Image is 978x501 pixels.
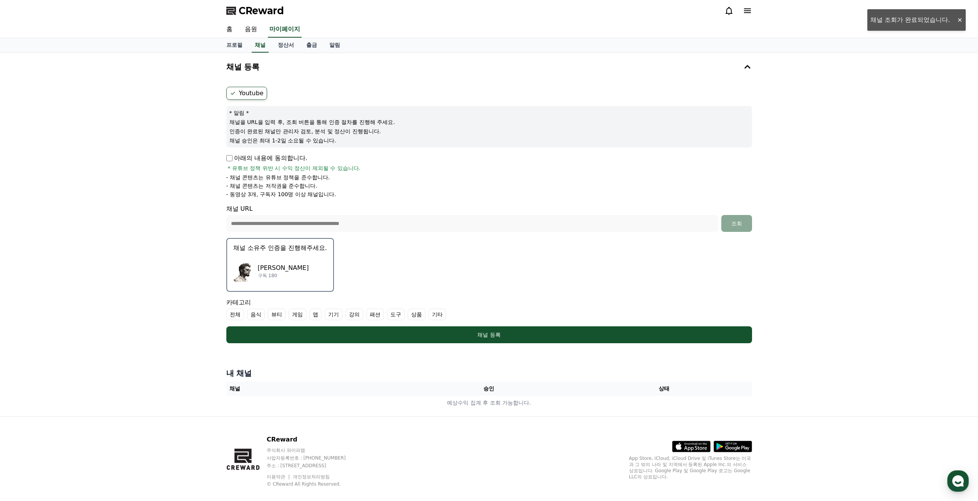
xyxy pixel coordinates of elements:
p: © CReward All Rights Reserved. [267,481,360,487]
button: 채널 소유주 인증을 진행해주세요. 다니엘 워커 [PERSON_NAME] 구독 180 [226,238,334,292]
p: 채널 소유주 인증을 진행해주세요. [233,243,327,253]
th: 채널 [226,382,402,396]
label: 패션 [366,309,384,320]
td: 예상수익 집계 후 조회 가능합니다. [226,396,752,410]
button: 조회 [721,215,752,232]
a: 출금 [300,38,323,53]
p: - 동영상 3개, 구독자 100명 이상 채널입니다. [226,190,336,198]
p: [PERSON_NAME] [258,263,309,273]
label: 기기 [325,309,342,320]
a: 이용약관 [267,474,291,480]
label: 뷰티 [268,309,286,320]
label: 도구 [387,309,405,320]
a: 음원 [239,21,263,38]
label: 게임 [289,309,306,320]
a: 정산서 [272,38,300,53]
label: 전체 [226,309,244,320]
p: 주소 : [STREET_ADDRESS] [267,463,360,469]
p: 채널을 URL을 입력 후, 조회 버튼을 통해 인증 절차를 진행해 주세요. [229,118,749,126]
button: 채널 등록 [226,326,752,343]
span: * 유튜브 정책 위반 시 수익 정산이 제외될 수 있습니다. [228,164,361,172]
div: 채널 URL [226,204,752,232]
button: 채널 등록 [223,56,755,78]
p: CReward [267,435,360,444]
span: 홈 [24,255,29,261]
p: 아래의 내용에 동의합니다. [226,154,307,163]
p: - 채널 콘텐츠는 유튜브 정책을 준수합니다. [226,174,330,181]
a: 홈 [2,243,51,263]
h4: 내 채널 [226,368,752,379]
label: 강의 [345,309,363,320]
p: - 채널 콘텐츠는 저작권을 준수합니다. [226,182,317,190]
a: 대화 [51,243,99,263]
div: 채널 등록 [242,331,737,339]
label: 기타 [428,309,446,320]
th: 상태 [576,382,752,396]
p: App Store, iCloud, iCloud Drive 및 iTunes Store는 미국과 그 밖의 나라 및 지역에서 등록된 Apple Inc.의 서비스 상표입니다. Goo... [629,455,752,480]
a: 마이페이지 [268,21,302,38]
p: 주식회사 와이피랩 [267,447,360,453]
a: 프로필 [220,38,249,53]
span: 설정 [119,255,128,261]
p: 사업자등록번호 : [PHONE_NUMBER] [267,455,360,461]
label: Youtube [226,87,267,100]
h4: 채널 등록 [226,63,260,71]
a: 홈 [220,21,239,38]
img: 다니엘 워커 [233,260,255,282]
p: 채널 승인은 최대 1-2일 소요될 수 있습니다. [229,137,749,144]
p: 구독 180 [258,273,309,279]
label: 앱 [309,309,322,320]
a: CReward [226,5,284,17]
a: 알림 [323,38,346,53]
label: 음식 [247,309,265,320]
label: 상품 [408,309,425,320]
span: CReward [239,5,284,17]
span: 대화 [70,255,80,261]
th: 승인 [401,382,576,396]
a: 개인정보처리방침 [293,474,330,480]
p: 인증이 완료된 채널만 관리자 검토, 분석 및 정산이 진행됩니다. [229,127,749,135]
a: 채널 [252,38,269,53]
div: 조회 [724,220,749,227]
a: 설정 [99,243,148,263]
div: 카테고리 [226,298,752,320]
